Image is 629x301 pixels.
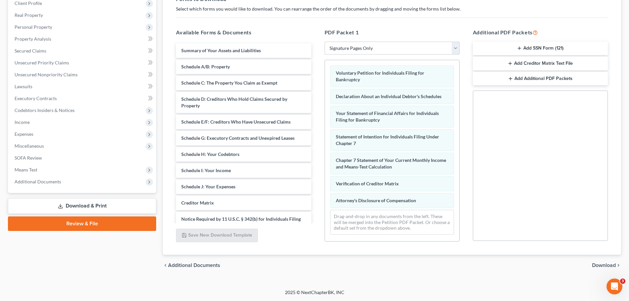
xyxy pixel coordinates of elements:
[9,152,156,164] a: SOFA Review
[15,179,61,184] span: Additional Documents
[176,28,311,36] h5: Available Forms & Documents
[330,210,454,235] div: Drag-and-drop in any documents from the left. These will be merged into the Petition PDF Packet. ...
[336,198,416,203] span: Attorney's Disclosure of Compensation
[181,48,261,53] span: Summary of Your Assets and Liabilities
[181,168,231,173] span: Schedule I: Your Income
[9,45,156,57] a: Secured Claims
[181,96,287,108] span: Schedule D: Creditors Who Hold Claims Secured by Property
[336,181,399,186] span: Verification of Creditor Matrix
[176,6,608,12] p: Select which forms you would like to download. You can rearrange the order of the documents by dr...
[15,48,46,54] span: Secured Claims
[607,279,622,294] iframe: Intercom live chat
[15,0,42,6] span: Client Profile
[473,28,608,36] h5: Additional PDF Packets
[181,119,291,125] span: Schedule E/F: Creditors Who Have Unsecured Claims
[9,33,156,45] a: Property Analysis
[336,157,446,169] span: Chapter 7 Statement of Your Current Monthly Income and Means-Test Calculation
[15,119,30,125] span: Income
[336,110,439,123] span: Your Statement of Financial Affairs for Individuals Filing for Bankruptcy
[9,69,156,81] a: Unsecured Nonpriority Claims
[336,70,424,82] span: Voluntary Petition for Individuals Filing for Bankruptcy
[181,135,295,141] span: Schedule G: Executory Contracts and Unexpired Leases
[15,107,75,113] span: Codebtors Insiders & Notices
[15,143,44,149] span: Miscellaneous
[15,72,78,77] span: Unsecured Nonpriority Claims
[181,151,239,157] span: Schedule H: Your Codebtors
[181,200,214,206] span: Creditor Matrix
[168,263,220,268] span: Additional Documents
[15,24,52,30] span: Personal Property
[8,198,156,214] a: Download & Print
[15,60,69,65] span: Unsecured Priority Claims
[181,80,277,86] span: Schedule C: The Property You Claim as Exempt
[592,263,616,268] span: Download
[15,84,32,89] span: Lawsuits
[163,263,168,268] i: chevron_left
[9,81,156,93] a: Lawsuits
[181,184,235,189] span: Schedule J: Your Expenses
[473,56,608,70] button: Add Creditor Matrix Text File
[15,36,51,42] span: Property Analysis
[473,42,608,56] button: Add SSN Form (121)
[15,167,37,172] span: Means Test
[325,28,460,36] h5: PDF Packet 1
[15,155,42,161] span: SOFA Review
[8,216,156,231] a: Review & File
[473,72,608,86] button: Add Additional PDF Packets
[616,263,621,268] i: chevron_right
[592,263,621,268] button: Download chevron_right
[9,57,156,69] a: Unsecured Priority Claims
[620,279,625,284] span: 3
[176,229,258,243] button: Save New Download Template
[181,216,301,228] span: Notice Required by 11 U.S.C. § 342(b) for Individuals Filing for Bankruptcy
[15,95,57,101] span: Executory Contracts
[336,134,439,146] span: Statement of Intention for Individuals Filing Under Chapter 7
[181,64,230,69] span: Schedule A/B: Property
[336,94,441,99] span: Declaration About an Individual Debtor's Schedules
[163,263,220,268] a: chevron_left Additional Documents
[15,131,33,137] span: Expenses
[9,93,156,104] a: Executory Contracts
[15,12,43,18] span: Real Property
[126,289,503,301] div: 2025 © NextChapterBK, INC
